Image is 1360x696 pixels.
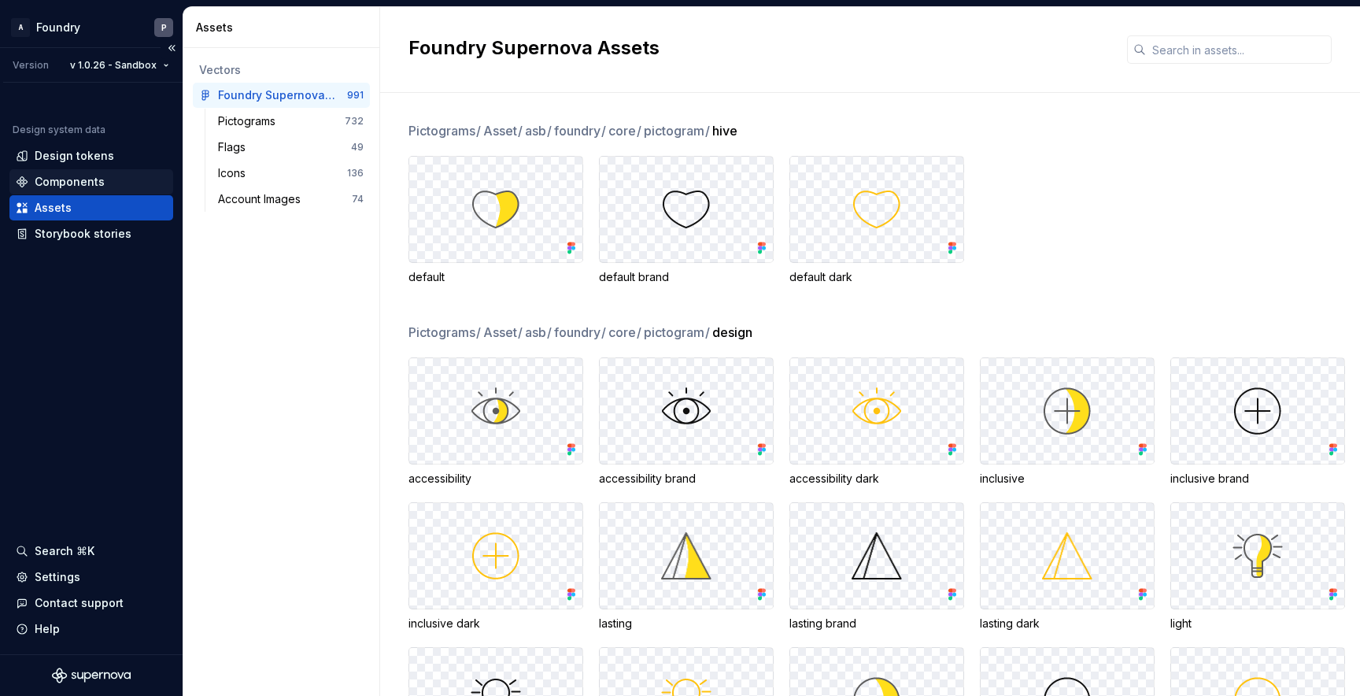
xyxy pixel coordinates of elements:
a: Account Images74 [212,187,370,212]
button: Help [9,616,173,642]
a: Flags49 [212,135,370,160]
div: default dark [789,269,964,285]
div: Contact support [35,595,124,611]
span: / [705,123,710,139]
div: Foundry [36,20,80,35]
span: / [705,324,710,340]
div: Account Images [218,191,307,207]
a: Storybook stories [9,221,173,246]
div: Version [13,59,49,72]
div: lasting [599,616,774,631]
div: A [11,18,30,37]
span: / [518,324,523,340]
span: asb [525,121,552,140]
span: pictogram [644,323,711,342]
span: / [601,123,606,139]
div: Components [35,174,105,190]
span: / [518,123,523,139]
div: Help [35,621,60,637]
div: Storybook stories [35,226,131,242]
span: Asset [483,121,523,140]
div: inclusive brand [1170,471,1345,487]
div: Foundry Supernova Assets [218,87,335,103]
button: Contact support [9,590,173,616]
div: 991 [347,89,364,102]
div: default [408,269,583,285]
div: 74 [352,193,364,205]
button: Search ⌘K [9,539,173,564]
span: Asset [483,323,523,342]
div: accessibility dark [789,471,964,487]
div: Assets [35,200,72,216]
div: Vectors [199,62,364,78]
div: P [161,21,167,34]
span: Pictograms [408,121,482,140]
h2: Foundry Supernova Assets [408,35,1108,61]
div: Settings [35,569,80,585]
span: core [608,323,642,342]
span: foundry [554,323,607,342]
a: Components [9,169,173,194]
span: Pictograms [408,323,482,342]
input: Search in assets... [1146,35,1332,64]
span: / [547,123,552,139]
a: Design tokens [9,143,173,168]
div: Design system data [13,124,105,136]
div: light [1170,616,1345,631]
svg: Supernova Logo [52,668,131,683]
span: pictogram [644,121,711,140]
div: Assets [196,20,373,35]
a: Foundry Supernova Assets991 [193,83,370,108]
span: / [547,324,552,340]
div: lasting dark [980,616,1155,631]
a: Pictograms732 [212,109,370,134]
span: hive [712,121,737,140]
span: / [637,123,641,139]
span: core [608,121,642,140]
div: Icons [218,165,252,181]
span: foundry [554,121,607,140]
div: inclusive [980,471,1155,487]
div: default brand [599,269,774,285]
div: 732 [345,115,364,128]
span: v 1.0.26 - Sandbox [70,59,157,72]
button: v 1.0.26 - Sandbox [63,54,176,76]
div: inclusive dark [408,616,583,631]
button: Collapse sidebar [161,37,183,59]
div: 136 [347,167,364,180]
a: Icons136 [212,161,370,186]
span: design [712,323,752,342]
span: / [476,324,481,340]
div: accessibility [408,471,583,487]
span: / [601,324,606,340]
span: / [637,324,641,340]
a: Assets [9,195,173,220]
a: Settings [9,565,173,590]
button: AFoundryP [3,10,179,44]
div: Pictograms [218,113,282,129]
div: accessibility brand [599,471,774,487]
div: 49 [351,141,364,154]
div: lasting brand [789,616,964,631]
span: / [476,123,481,139]
div: Search ⌘K [35,543,94,559]
div: Flags [218,139,252,155]
div: Design tokens [35,148,114,164]
span: asb [525,323,552,342]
